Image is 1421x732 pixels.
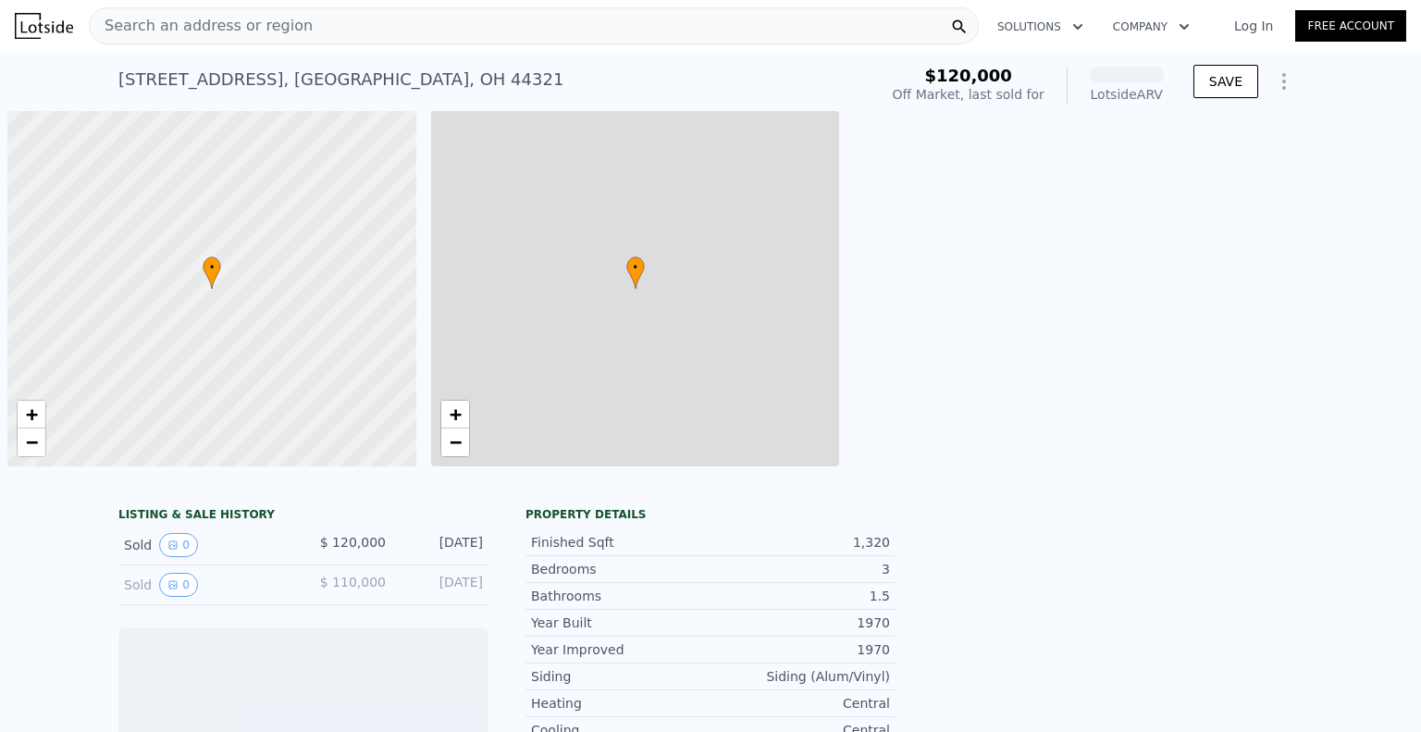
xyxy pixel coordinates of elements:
div: 3 [710,560,890,578]
span: $ 110,000 [320,575,386,589]
div: Year Built [531,614,710,632]
span: − [449,430,461,453]
div: [DATE] [401,533,483,557]
div: Year Improved [531,640,710,659]
button: Show Options [1266,63,1303,100]
div: Sold [124,533,289,557]
div: • [203,256,221,289]
span: $120,000 [924,66,1012,85]
button: Company [1098,10,1205,43]
span: Search an address or region [90,15,313,37]
div: Property details [525,507,896,522]
div: Lotside ARV [1090,85,1164,104]
a: Zoom out [441,428,469,456]
a: Zoom in [441,401,469,428]
button: SAVE [1193,65,1258,98]
span: $ 120,000 [320,535,386,550]
span: + [449,403,461,426]
button: View historical data [159,573,198,597]
span: • [626,259,645,276]
div: Bathrooms [531,587,710,605]
div: Bedrooms [531,560,710,578]
a: Zoom out [18,428,45,456]
span: − [26,430,38,453]
span: + [26,403,38,426]
div: 1.5 [710,587,890,605]
div: [DATE] [401,573,483,597]
div: LISTING & SALE HISTORY [118,507,488,526]
a: Zoom in [18,401,45,428]
div: [STREET_ADDRESS] , [GEOGRAPHIC_DATA] , OH 44321 [118,67,563,93]
div: 1,320 [710,533,890,552]
div: • [626,256,645,289]
div: Central [710,694,890,713]
img: Lotside [15,13,73,39]
div: 1970 [710,614,890,632]
div: Heating [531,694,710,713]
span: • [203,259,221,276]
div: Sold [124,573,289,597]
button: Solutions [982,10,1098,43]
a: Free Account [1295,10,1406,42]
div: 1970 [710,640,890,659]
div: Finished Sqft [531,533,710,552]
a: Log In [1212,17,1295,35]
div: Siding (Alum/Vinyl) [710,667,890,686]
div: Siding [531,667,710,686]
button: View historical data [159,533,198,557]
div: Off Market, last sold for [893,85,1044,104]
